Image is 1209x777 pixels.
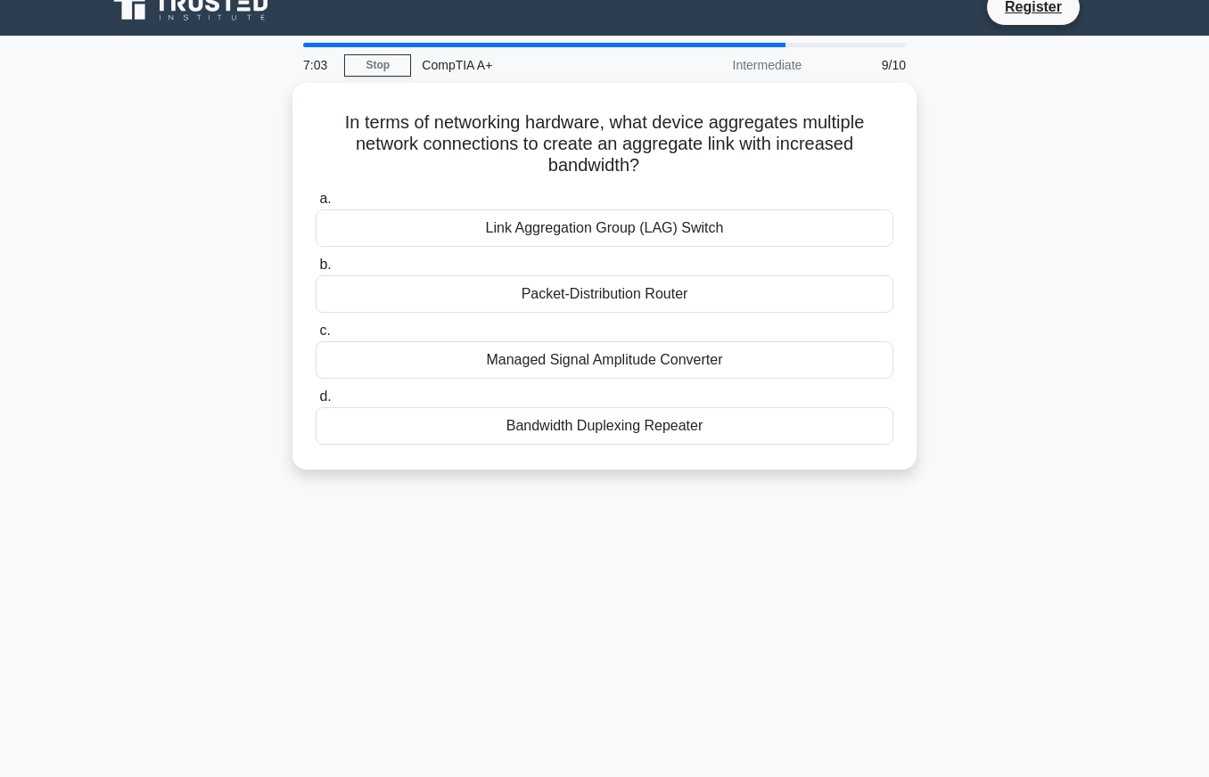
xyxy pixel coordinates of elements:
[319,257,331,272] span: b.
[319,191,331,206] span: a.
[316,209,893,247] div: Link Aggregation Group (LAG) Switch
[656,47,812,83] div: Intermediate
[344,54,411,77] a: Stop
[812,47,917,83] div: 9/10
[411,47,656,83] div: CompTIA A+
[316,275,893,313] div: Packet-Distribution Router
[316,341,893,379] div: Managed Signal Amplitude Converter
[292,47,344,83] div: 7:03
[316,407,893,445] div: Bandwidth Duplexing Repeater
[314,111,895,177] h5: In terms of networking hardware, what device aggregates multiple network connections to create an...
[319,388,331,404] span: d.
[319,323,330,338] span: c.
